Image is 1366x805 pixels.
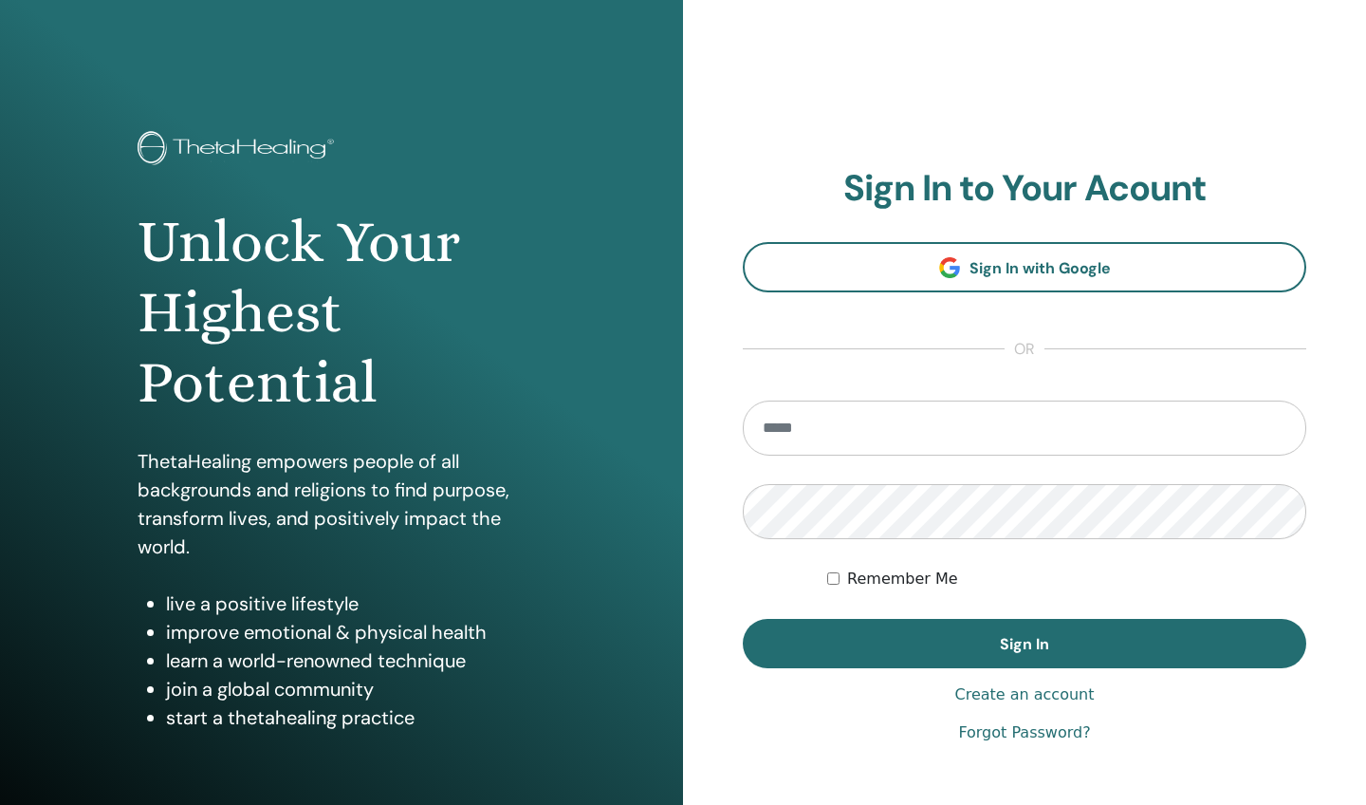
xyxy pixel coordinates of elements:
[1000,634,1049,654] span: Sign In
[166,590,545,618] li: live a positive lifestyle
[166,618,545,646] li: improve emotional & physical health
[847,568,958,590] label: Remember Me
[166,646,545,675] li: learn a world-renowned technique
[743,242,1306,292] a: Sign In with Google
[138,447,545,561] p: ThetaHealing empowers people of all backgrounds and religions to find purpose, transform lives, a...
[166,675,545,703] li: join a global community
[827,568,1306,590] div: Keep me authenticated indefinitely or until I manually logout
[138,207,545,419] h1: Unlock Your Highest Potential
[958,721,1090,744] a: Forgot Password?
[743,167,1306,211] h2: Sign In to Your Acount
[743,619,1306,668] button: Sign In
[969,258,1111,278] span: Sign In with Google
[1005,338,1044,361] span: or
[954,683,1094,706] a: Create an account
[166,703,545,732] li: start a thetahealing practice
